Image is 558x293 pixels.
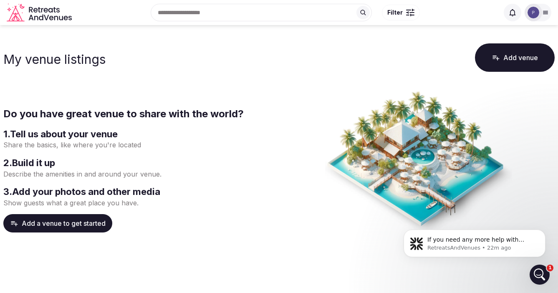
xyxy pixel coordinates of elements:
[3,52,106,67] h1: My venue listings
[3,214,112,232] button: Add a venue to get started
[111,237,140,243] span: Messages
[530,265,550,285] iframe: Intercom live chat
[17,13,33,30] img: Profile image for Matt
[382,5,420,20] button: Filter
[17,59,150,88] p: Hi [PERSON_NAME] 👋
[17,119,150,128] div: Recent message
[3,128,276,141] h3: 1 . Tell us about your venue
[325,90,512,234] img: Create venue
[83,216,167,250] button: Messages
[3,185,276,198] h3: 3 . Add your photos and other media
[475,43,555,72] button: Add venue
[17,88,150,102] p: How can we help?
[8,112,159,156] div: Recent messageProfile image for RetreatsAndVenuesIf you need any more help with listing your venu...
[3,157,276,169] h3: 2 . Build it up
[7,3,73,22] svg: Retreats and Venues company logo
[17,132,34,149] img: Profile image for RetreatsAndVenues
[3,198,276,207] p: Show guests what a great place you have.
[3,169,276,179] p: Describe the amenities in and around your venue.
[9,125,158,156] div: Profile image for RetreatsAndVenuesIf you need any more help with listing your venue, I'm here to...
[37,140,94,149] div: RetreatsAndVenues
[144,13,159,28] div: Close
[547,265,553,271] span: 1
[528,7,539,18] img: pachamama.farmstay
[3,140,276,149] p: Share the basics, like where you're located
[3,107,276,121] h2: Do you have great venue to share with the world?
[391,212,558,270] iframe: Intercom notifications message
[32,237,51,243] span: Home
[7,3,73,22] a: Visit the homepage
[96,140,125,149] div: • 22m ago
[387,8,403,17] span: Filter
